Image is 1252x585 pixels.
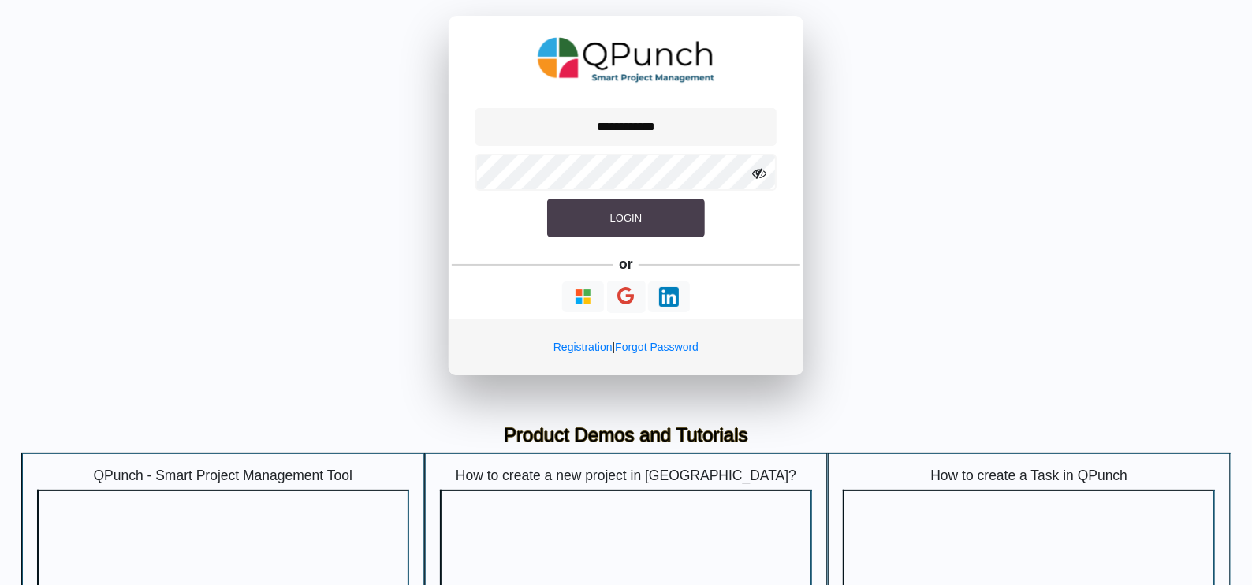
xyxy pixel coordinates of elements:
img: QPunch [538,32,715,88]
button: Continue With Microsoft Azure [562,281,604,312]
button: Continue With Google [607,281,646,313]
button: Continue With LinkedIn [648,281,690,312]
h5: QPunch - Smart Project Management Tool [37,468,409,484]
a: Registration [553,341,613,353]
h5: How to create a new project in [GEOGRAPHIC_DATA]? [440,468,812,484]
img: Loading... [573,287,593,307]
img: Loading... [659,287,679,307]
h5: or [617,253,636,275]
span: Login [610,212,642,224]
h3: Product Demos and Tutorials [33,424,1219,447]
div: | [449,319,803,375]
h5: How to create a Task in QPunch [843,468,1215,484]
button: Login [547,199,705,238]
a: Forgot Password [615,341,699,353]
